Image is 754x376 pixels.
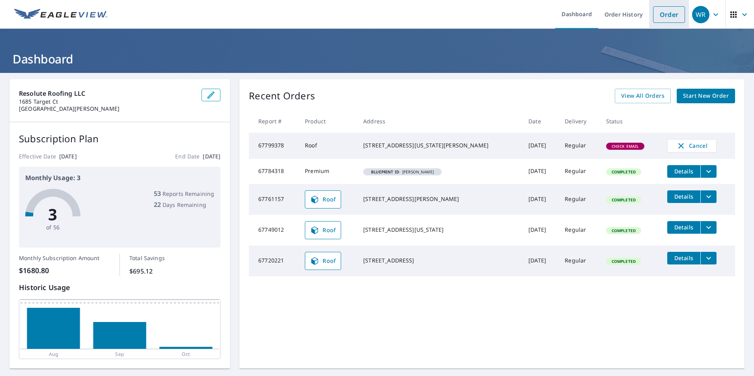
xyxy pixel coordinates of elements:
div: [STREET_ADDRESS][US_STATE][PERSON_NAME] [363,141,516,149]
button: filesDropdownBtn-67749012 [700,221,717,234]
td: [DATE] [522,133,558,159]
span: Roof [310,195,336,204]
td: Regular [558,215,599,246]
td: 67784318 [249,159,299,184]
tspan: Sep [115,351,124,357]
p: 22 [154,200,161,209]
button: detailsBtn-67784318 [667,165,700,178]
span: Check Email [607,143,644,149]
th: Delivery [558,110,599,133]
p: Recent Orders [249,89,315,103]
th: Date [522,110,558,133]
a: View All Orders [615,89,671,103]
p: Monthly Subscription Amount [19,254,110,262]
p: of 56 [46,223,60,231]
td: 67799378 [249,133,299,159]
span: Details [672,193,696,200]
p: [GEOGRAPHIC_DATA][PERSON_NAME] [19,105,195,112]
a: Start New Order [677,89,735,103]
span: Details [672,223,696,231]
a: Roof [305,252,341,270]
p: 53 [154,189,161,198]
button: filesDropdownBtn-67761157 [700,190,717,203]
td: 67761157 [249,184,299,215]
p: Effective Date [19,152,56,160]
td: [DATE] [522,159,558,184]
div: [STREET_ADDRESS][PERSON_NAME] [363,195,516,203]
p: $ 1680.80 [19,265,110,276]
span: Completed [607,228,640,233]
div: [STREET_ADDRESS][US_STATE] [363,226,516,234]
button: detailsBtn-67720221 [667,252,700,264]
span: Details [672,168,696,175]
th: Status [600,110,661,133]
span: Completed [607,169,640,175]
div: WR [692,6,709,23]
p: 1685 Target Ct [19,98,195,105]
td: Regular [558,246,599,276]
p: [DATE] [203,152,220,160]
tspan: Aug [49,351,58,357]
p: Days Remaining [162,201,206,209]
th: Product [299,110,357,133]
a: Roof [305,190,341,208]
p: Total Savings [129,254,220,262]
a: Roof [305,221,341,239]
p: Reports Remaining [162,190,214,198]
p: Resolute Roofing LLC [19,89,195,98]
td: [DATE] [522,184,558,215]
button: Cancel [667,139,717,153]
td: Regular [558,133,599,159]
td: [DATE] [522,215,558,246]
h1: Dashboard [9,51,745,67]
p: Subscription Plan [19,132,220,146]
button: detailsBtn-67749012 [667,221,700,234]
p: End Date [175,152,200,160]
th: Address [357,110,522,133]
td: 67720221 [249,246,299,276]
td: Regular [558,184,599,215]
button: filesDropdownBtn-67720221 [700,252,717,264]
p: Monthly Usage: 3 [25,173,214,182]
span: Roof [310,225,336,235]
tspan: Oct [182,351,190,357]
td: 67749012 [249,215,299,246]
img: EV Logo [14,9,107,20]
button: detailsBtn-67761157 [667,190,700,203]
p: $ 695.12 [129,266,220,276]
p: [DATE] [59,152,77,160]
a: Order [653,6,685,23]
td: [DATE] [522,246,558,276]
span: [PERSON_NAME] [366,170,439,174]
span: Completed [607,259,640,264]
button: filesDropdownBtn-67784318 [700,165,717,178]
td: Premium [299,159,357,184]
div: [STREET_ADDRESS] [363,257,516,264]
span: Details [672,254,696,262]
span: View All Orders [621,91,664,101]
p: Historic Usage [19,282,220,293]
th: Report # [249,110,299,133]
span: Cancel [676,141,708,151]
td: Regular [558,159,599,184]
td: Roof [299,133,357,159]
p: 3 [48,207,57,222]
span: Completed [607,197,640,203]
span: Start New Order [683,91,729,101]
span: Roof [310,256,336,266]
em: Blueprint ID [371,170,399,174]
